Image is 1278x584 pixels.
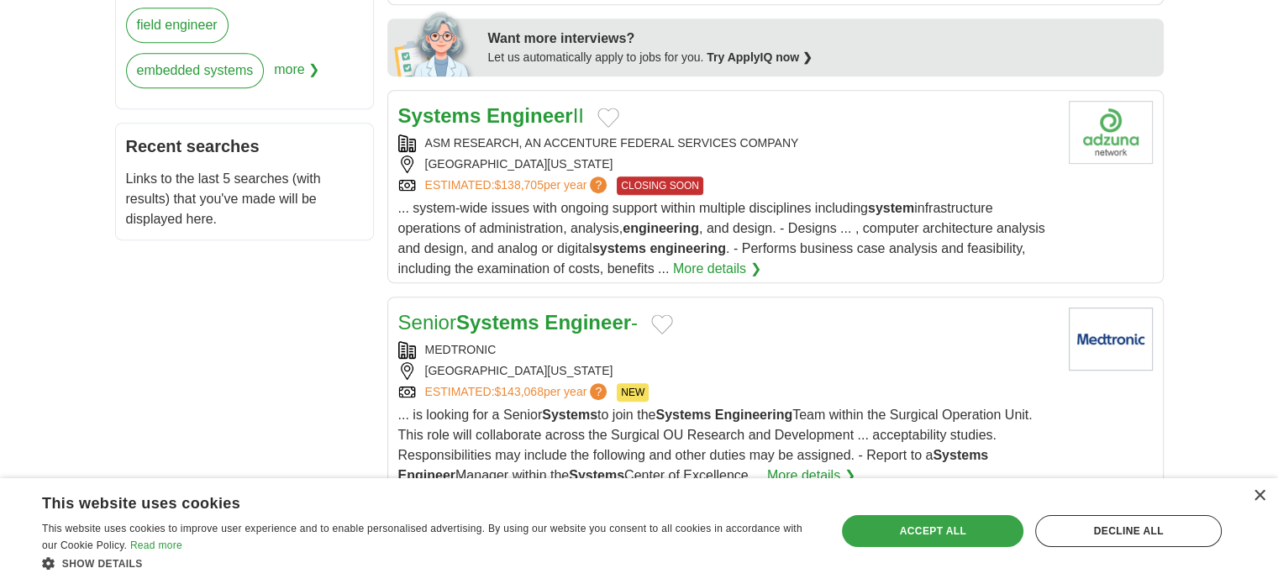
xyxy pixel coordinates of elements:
a: Systems EngineerII [398,104,584,127]
a: Read more, opens a new window [130,539,182,551]
div: ASM RESEARCH, AN ACCENTURE FEDERAL SERVICES COMPANY [398,134,1055,152]
span: ? [590,383,607,400]
div: Show details [42,555,813,571]
a: ESTIMATED:$143,068per year? [425,383,611,402]
a: Try ApplyIQ now ❯ [707,50,813,64]
a: embedded systems [126,53,265,88]
div: This website uses cookies [42,488,770,513]
p: Links to the last 5 searches (with results) that you've made will be displayed here. [126,169,363,229]
strong: Systems [398,104,481,127]
button: Add to favorite jobs [651,314,673,334]
a: SeniorSystems Engineer- [398,311,638,334]
span: This website uses cookies to improve user experience and to enable personalised advertising. By u... [42,523,802,551]
a: MEDTRONIC [425,343,497,356]
img: Medtronic logo [1069,308,1153,371]
div: Decline all [1035,515,1222,547]
span: ? [590,176,607,193]
span: more ❯ [274,53,319,98]
div: Close [1253,490,1265,502]
span: CLOSING SOON [617,176,703,195]
strong: Systems [655,408,711,422]
button: Add to favorite jobs [597,108,619,128]
strong: Engineer [544,311,631,334]
strong: systems [592,241,646,255]
a: ESTIMATED:$138,705per year? [425,176,611,195]
a: More details ❯ [673,259,761,279]
strong: Engineer [486,104,573,127]
div: [GEOGRAPHIC_DATA][US_STATE] [398,155,1055,173]
strong: Engineering [715,408,792,422]
div: Accept all [842,515,1023,547]
strong: Systems [933,448,988,462]
strong: engineering [650,241,726,255]
a: field engineer [126,8,229,43]
span: ... system-wide issues with ongoing support within multiple disciplines including infrastructure ... [398,201,1045,276]
div: [GEOGRAPHIC_DATA][US_STATE] [398,362,1055,380]
strong: Engineer [398,468,455,482]
strong: engineering [623,221,699,235]
span: $138,705 [494,178,543,192]
span: Show details [62,558,143,570]
h2: Recent searches [126,134,363,159]
a: More details ❯ [767,466,855,486]
span: ... is looking for a Senior to join the Team within the Surgical Operation Unit. This role will c... [398,408,1033,482]
strong: Systems [569,468,624,482]
div: Let us automatically apply to jobs for you. [488,49,1154,66]
img: apply-iq-scientist.png [394,9,476,76]
div: Want more interviews? [488,29,1154,49]
span: $143,068 [494,385,543,398]
strong: Systems [456,311,539,334]
strong: system [868,201,914,215]
strong: Systems [542,408,597,422]
img: Company logo [1069,101,1153,164]
span: NEW [617,383,649,402]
